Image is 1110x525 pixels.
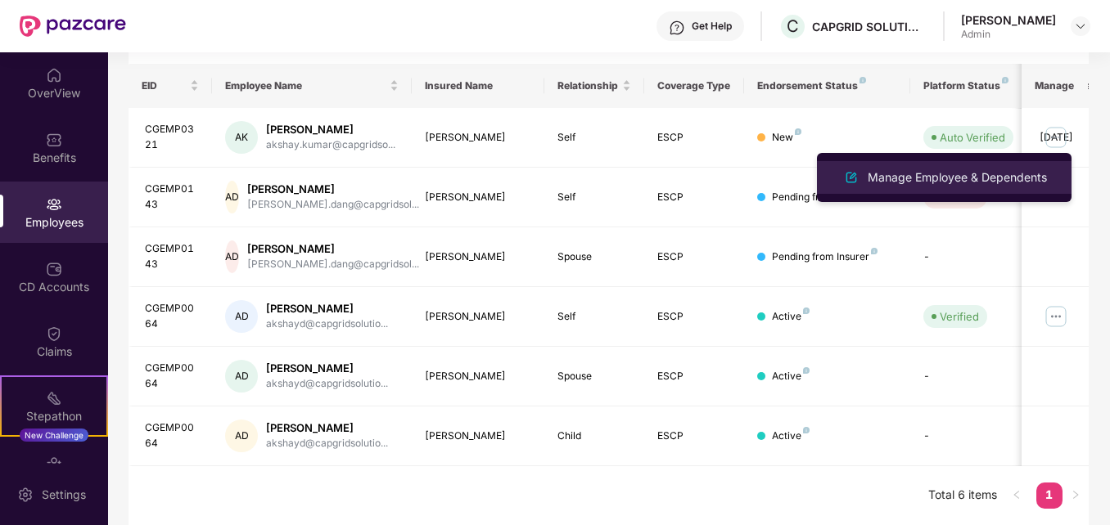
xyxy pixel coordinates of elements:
img: svg+xml;base64,PHN2ZyB4bWxucz0iaHR0cDovL3d3dy53My5vcmcvMjAwMC9zdmciIHdpZHRoPSI4IiBoZWlnaHQ9IjgiIH... [795,128,801,135]
th: EID [129,64,212,108]
img: svg+xml;base64,PHN2ZyBpZD0iQ0RfQWNjb3VudHMiIGRhdGEtbmFtZT0iQ0QgQWNjb3VudHMiIHhtbG5zPSJodHRwOi8vd3... [46,261,62,277]
td: - [910,227,1027,287]
div: [PERSON_NAME].dang@capgridsol... [247,197,419,213]
button: right [1063,482,1089,509]
img: svg+xml;base64,PHN2ZyB4bWxucz0iaHR0cDovL3d3dy53My5vcmcvMjAwMC9zdmciIHdpZHRoPSI4IiBoZWlnaHQ9IjgiIH... [871,248,878,254]
img: svg+xml;base64,PHN2ZyBpZD0iU2V0dGluZy0yMHgyMCIgeG1sbnM9Imh0dHA6Ly93d3cudzMub3JnLzIwMDAvc3ZnIiB3aW... [17,487,34,503]
div: akshayd@capgridsolutio... [266,376,388,392]
div: akshayd@capgridsolutio... [266,436,388,451]
div: AD [225,300,258,333]
img: svg+xml;base64,PHN2ZyBpZD0iRW5kb3JzZW1lbnRzIiB4bWxucz0iaHR0cDovL3d3dy53My5vcmcvMjAwMC9zdmciIHdpZH... [46,455,62,471]
div: Endorsement Status [757,79,897,92]
img: svg+xml;base64,PHN2ZyBpZD0iQ2xhaW0iIHhtbG5zPSJodHRwOi8vd3d3LnczLm9yZy8yMDAwL3N2ZyIgd2lkdGg9IjIwIi... [46,325,62,342]
div: AD [225,240,239,273]
div: [PERSON_NAME] [425,309,532,325]
li: Total 6 items [928,482,997,509]
div: Verified [940,308,979,325]
div: Self [557,190,631,205]
div: Active [772,369,810,384]
div: CGEMP0064 [145,420,199,451]
div: [PERSON_NAME].dang@capgridsol... [247,257,419,272]
li: Next Page [1063,482,1089,509]
img: svg+xml;base64,PHN2ZyB4bWxucz0iaHR0cDovL3d3dy53My5vcmcvMjAwMC9zdmciIHdpZHRoPSI4IiBoZWlnaHQ9IjgiIH... [803,367,810,374]
div: ESCP [657,369,731,384]
img: svg+xml;base64,PHN2ZyBpZD0iRHJvcGRvd24tMzJ4MzIiIHhtbG5zPSJodHRwOi8vd3d3LnczLm9yZy8yMDAwL3N2ZyIgd2... [1074,20,1087,33]
th: Manage [1022,64,1088,108]
div: [PERSON_NAME] [266,361,388,376]
div: Platform Status [923,79,1013,92]
span: right [1071,490,1081,500]
div: [PERSON_NAME] [247,241,419,257]
img: svg+xml;base64,PHN2ZyBpZD0iSG9tZSIgeG1sbnM9Imh0dHA6Ly93d3cudzMub3JnLzIwMDAvc3ZnIiB3aWR0aD0iMjAiIG... [46,67,62,83]
img: svg+xml;base64,PHN2ZyB4bWxucz0iaHR0cDovL3d3dy53My5vcmcvMjAwMC9zdmciIHdpZHRoPSI4IiBoZWlnaHQ9IjgiIH... [803,427,810,433]
img: svg+xml;base64,PHN2ZyBpZD0iQmVuZWZpdHMiIHhtbG5zPSJodHRwOi8vd3d3LnczLm9yZy8yMDAwL3N2ZyIgd2lkdGg9Ij... [46,132,62,148]
div: [PERSON_NAME] [425,190,532,205]
div: Spouse [557,369,631,384]
div: [PERSON_NAME] [425,249,532,265]
td: - [910,406,1027,466]
th: Insured Name [412,64,545,108]
th: Relationship [544,64,644,108]
div: Manage Employee & Dependents [864,168,1050,186]
div: ESCP [657,309,731,325]
img: svg+xml;base64,PHN2ZyB4bWxucz0iaHR0cDovL3d3dy53My5vcmcvMjAwMC9zdmciIHdpZHRoPSI4IiBoZWlnaHQ9IjgiIH... [803,307,810,314]
img: manageButton [1043,303,1069,330]
div: [PERSON_NAME] [425,369,532,384]
div: Spouse [557,249,631,265]
div: ESCP [657,429,731,444]
div: Pending from Insurer [772,190,878,205]
div: Auto Verified [940,129,1005,146]
span: Relationship [557,79,619,92]
div: [PERSON_NAME] [425,429,532,444]
div: Stepathon [2,407,106,424]
div: Self [557,130,631,146]
div: Pending from Insurer [772,249,878,265]
div: Active [772,429,810,444]
div: AD [225,181,239,213]
img: manageButton [1043,124,1069,150]
li: Previous Page [1004,482,1030,509]
td: - [910,347,1027,406]
div: Get Help [692,20,732,33]
button: left [1004,482,1030,509]
div: [PERSON_NAME] [266,122,395,137]
div: CGEMP0064 [145,301,199,332]
div: New Challenge [20,429,88,442]
div: AK [225,121,258,154]
img: svg+xml;base64,PHN2ZyB4bWxucz0iaHR0cDovL3d3dy53My5vcmcvMjAwMC9zdmciIHhtbG5zOnhsaW5rPSJodHRwOi8vd3... [842,168,861,187]
div: [PERSON_NAME] [961,12,1056,28]
img: svg+xml;base64,PHN2ZyBpZD0iSGVscC0zMngzMiIgeG1sbnM9Imh0dHA6Ly93d3cudzMub3JnLzIwMDAvc3ZnIiB3aWR0aD... [669,20,685,36]
div: CGEMP0064 [145,361,199,392]
div: Settings [37,486,91,502]
img: svg+xml;base64,PHN2ZyBpZD0iRW1wbG95ZWVzIiB4bWxucz0iaHR0cDovL3d3dy53My5vcmcvMjAwMC9zdmciIHdpZHRoPS... [46,196,62,213]
div: Child [557,429,631,444]
div: akshayd@capgridsolutio... [266,316,388,332]
div: Self [557,309,631,325]
div: [PERSON_NAME] [266,301,388,316]
span: Employee Name [225,79,386,92]
div: New [772,130,801,146]
div: CGEMP0143 [145,182,199,213]
th: Coverage Type [644,64,744,108]
div: AD [225,420,258,452]
span: EID [142,79,187,92]
span: C [787,16,799,36]
div: ESCP [657,190,731,205]
a: 1 [1036,482,1063,507]
div: ESCP [657,249,731,265]
img: svg+xml;base64,PHN2ZyB4bWxucz0iaHR0cDovL3d3dy53My5vcmcvMjAwMC9zdmciIHdpZHRoPSI4IiBoZWlnaHQ9IjgiIH... [860,77,866,83]
div: CGEMP0321 [145,122,199,153]
div: [PERSON_NAME] [425,130,532,146]
div: ESCP [657,130,731,146]
div: [PERSON_NAME] [247,182,419,197]
div: Admin [961,28,1056,41]
li: 1 [1036,482,1063,509]
img: New Pazcare Logo [20,16,126,37]
div: AD [225,360,258,393]
div: [PERSON_NAME] [266,420,388,436]
div: Active [772,309,810,325]
div: akshay.kumar@capgridso... [266,137,395,153]
img: svg+xml;base64,PHN2ZyB4bWxucz0iaHR0cDovL3d3dy53My5vcmcvMjAwMC9zdmciIHdpZHRoPSI4IiBoZWlnaHQ9IjgiIH... [1002,77,1008,83]
div: CGEMP0143 [145,241,199,272]
th: Employee Name [212,64,412,108]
